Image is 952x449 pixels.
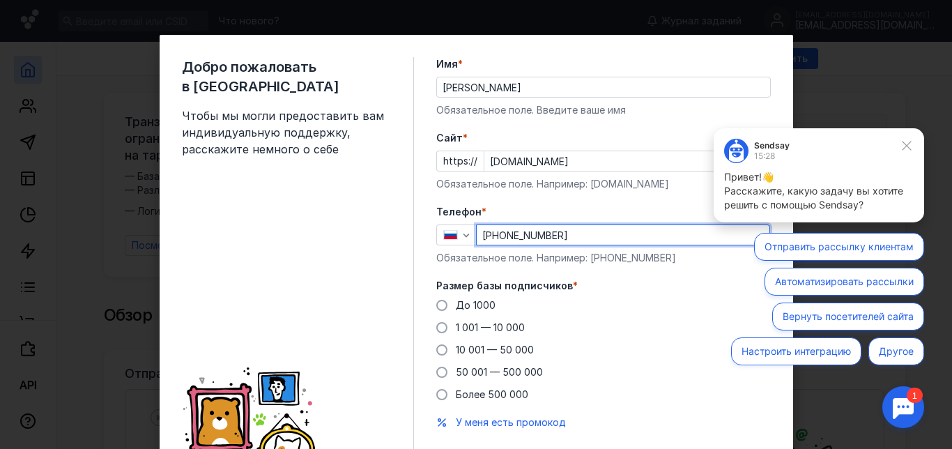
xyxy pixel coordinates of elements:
[54,112,224,140] button: Отправить рассылку клиентам
[65,147,224,175] button: Автоматизировать рассылки
[456,344,534,356] span: 10 001 — 50 000
[456,416,566,429] button: У меня есть промокод
[456,388,528,400] span: Более 500 000
[54,21,90,29] div: Sendsay
[436,251,771,265] div: Обязательное поле. Например: [PHONE_NUMBER]
[436,177,771,191] div: Обязательное поле. Например: [DOMAIN_NAME]
[24,50,214,63] p: Привет!👋
[54,31,90,40] div: 15:28
[24,63,214,91] p: Расскажите, какую задачу вы хотите решить с помощью Sendsay?
[436,57,458,71] span: Имя
[182,57,391,96] span: Добро пожаловать в [GEOGRAPHIC_DATA]
[456,366,543,378] span: 50 001 — 500 000
[436,103,771,117] div: Обязательное поле. Введите ваше имя
[456,416,566,428] span: У меня есть промокод
[436,131,463,145] span: Cайт
[72,182,224,210] button: Вернуть посетителей сайта
[436,205,482,219] span: Телефон
[169,217,224,245] button: Другое
[31,8,47,24] div: 1
[182,107,391,158] span: Чтобы мы могли предоставить вам индивидуальную поддержку, расскажите немного о себе
[456,299,496,311] span: До 1000
[456,321,525,333] span: 1 001 — 10 000
[436,279,573,293] span: Размер базы подписчиков
[31,217,162,245] button: Настроить интеграцию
